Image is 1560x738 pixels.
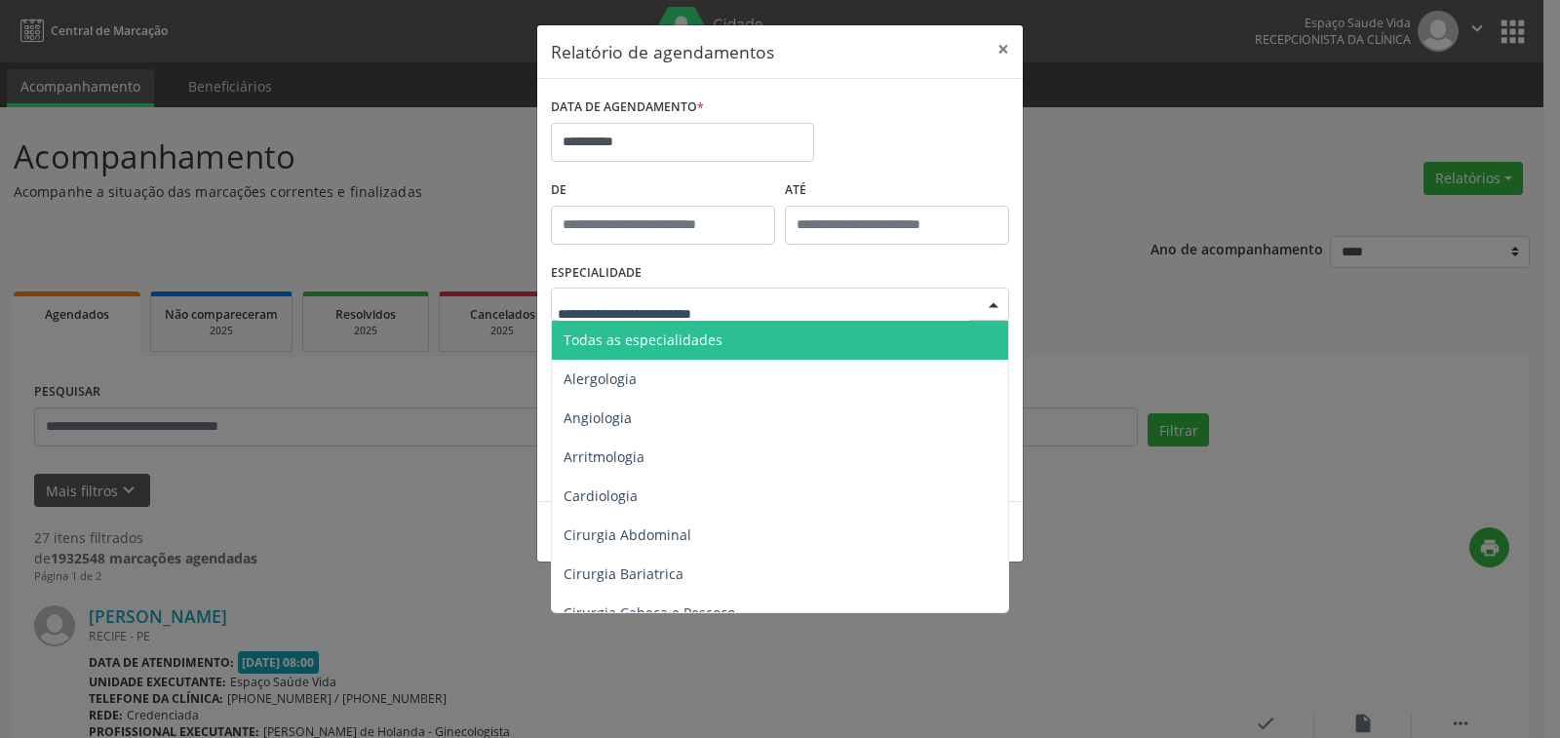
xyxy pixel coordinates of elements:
[564,603,735,622] span: Cirurgia Cabeça e Pescoço
[551,258,642,289] label: ESPECIALIDADE
[564,369,637,388] span: Alergologia
[551,39,774,64] h5: Relatório de agendamentos
[551,93,704,123] label: DATA DE AGENDAMENTO
[564,525,691,544] span: Cirurgia Abdominal
[551,175,775,206] label: De
[984,25,1023,73] button: Close
[564,486,638,505] span: Cardiologia
[785,175,1009,206] label: ATÉ
[564,330,722,349] span: Todas as especialidades
[564,447,644,466] span: Arritmologia
[564,408,632,427] span: Angiologia
[564,564,683,583] span: Cirurgia Bariatrica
